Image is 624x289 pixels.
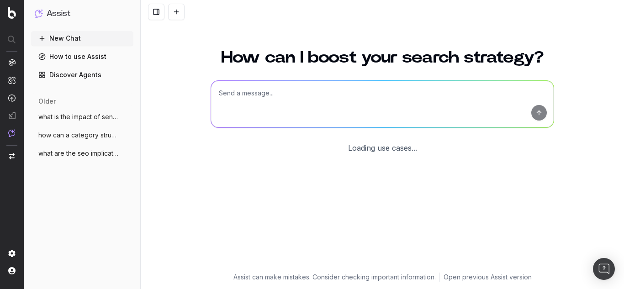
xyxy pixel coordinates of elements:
[38,131,119,140] span: how can a category structure affect orga
[47,7,70,20] h1: Assist
[233,273,436,282] p: Assist can make mistakes. Consider checking important information.
[31,110,133,124] button: what is the impact of sending poor quali
[31,128,133,142] button: how can a category structure affect orga
[38,97,56,106] span: older
[8,7,16,19] img: Botify logo
[35,9,43,18] img: Assist
[31,146,133,161] button: what are the seo implications of spellin
[38,149,119,158] span: what are the seo implications of spellin
[348,142,417,153] div: Loading use cases...
[8,267,16,274] img: My account
[8,250,16,257] img: Setting
[211,49,554,66] h1: How can I boost your search strategy?
[31,31,133,46] button: New Chat
[9,153,15,159] img: Switch project
[8,129,16,137] img: Assist
[8,94,16,102] img: Activation
[38,112,119,121] span: what is the impact of sending poor quali
[8,76,16,84] img: Intelligence
[31,68,133,82] a: Discover Agents
[35,7,130,20] button: Assist
[8,59,16,66] img: Analytics
[444,273,532,282] a: Open previous Assist version
[31,49,133,64] a: How to use Assist
[593,258,615,280] div: Open Intercom Messenger
[8,112,16,119] img: Studio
